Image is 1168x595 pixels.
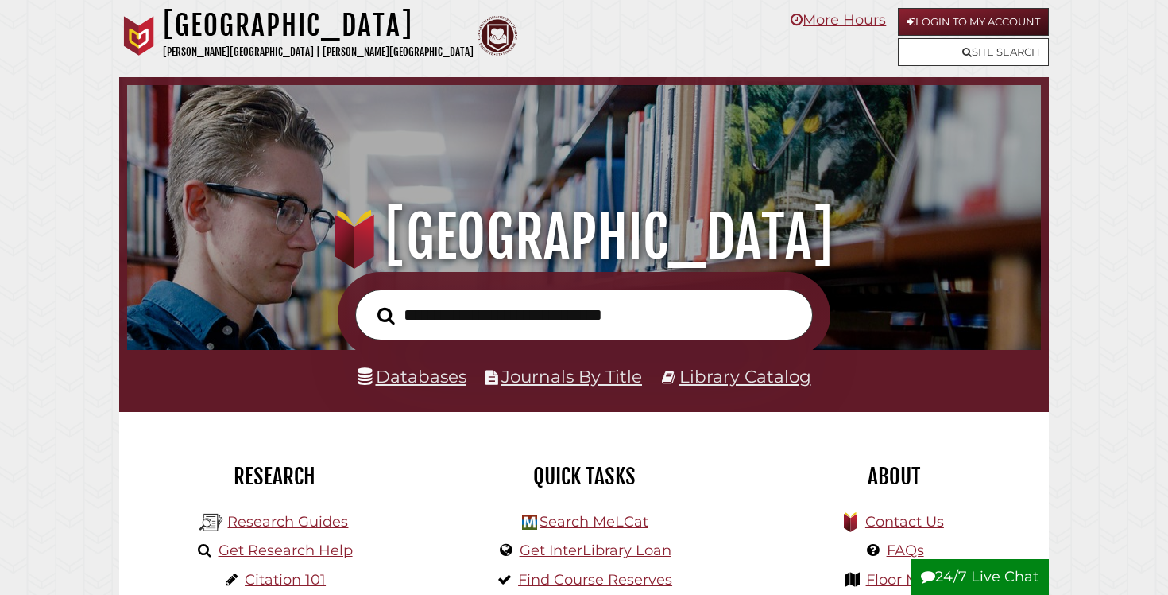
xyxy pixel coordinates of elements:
a: Login to My Account [898,8,1049,36]
a: Research Guides [227,513,348,531]
a: Get Research Help [219,542,353,559]
h1: [GEOGRAPHIC_DATA] [163,8,474,43]
h2: Quick Tasks [441,463,727,490]
img: Hekman Library Logo [199,511,223,535]
a: Library Catalog [679,366,811,387]
a: Citation 101 [245,571,326,589]
a: Site Search [898,38,1049,66]
h2: Research [131,463,417,490]
h2: About [751,463,1037,490]
a: Contact Us [865,513,944,531]
img: Calvin University [119,16,159,56]
a: FAQs [887,542,924,559]
a: Search MeLCat [540,513,648,531]
a: More Hours [791,11,886,29]
button: Search [369,302,403,329]
a: Journals By Title [501,366,642,387]
a: Floor Maps [866,571,945,589]
a: Get InterLibrary Loan [520,542,671,559]
a: Find Course Reserves [518,571,672,589]
img: Hekman Library Logo [522,515,537,530]
h1: [GEOGRAPHIC_DATA] [145,202,1023,272]
img: Calvin Theological Seminary [478,16,517,56]
p: [PERSON_NAME][GEOGRAPHIC_DATA] | [PERSON_NAME][GEOGRAPHIC_DATA] [163,43,474,61]
i: Search [377,306,395,325]
a: Databases [358,366,466,387]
